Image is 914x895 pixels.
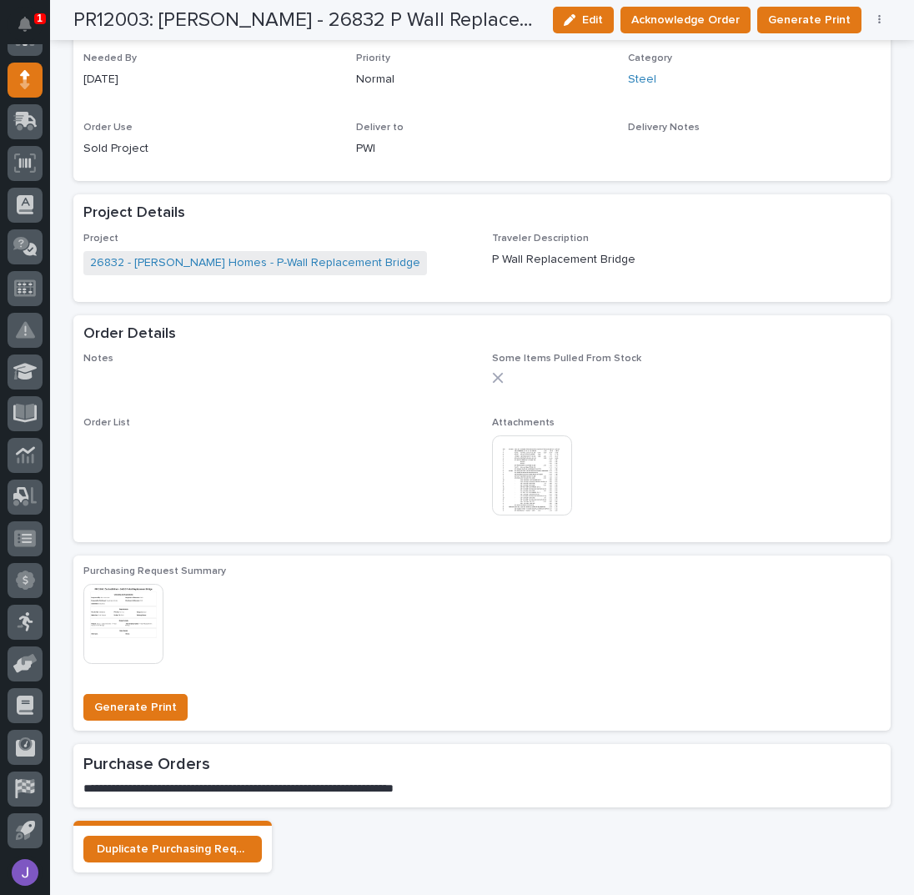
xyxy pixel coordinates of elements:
[83,325,176,344] h2: Order Details
[37,13,43,24] p: 1
[8,7,43,42] button: Notifications
[83,140,336,158] p: Sold Project
[492,418,555,428] span: Attachments
[83,836,262,862] a: Duplicate Purchasing Request
[83,204,185,223] h2: Project Details
[21,17,43,43] div: Notifications1
[83,354,113,364] span: Notes
[757,7,861,33] button: Generate Print
[90,254,420,272] a: 26832 - [PERSON_NAME] Homes - P-Wall Replacement Bridge
[492,234,589,244] span: Traveler Description
[628,53,672,63] span: Category
[83,694,188,721] button: Generate Print
[492,251,881,269] p: P Wall Replacement Bridge
[83,53,137,63] span: Needed By
[631,10,740,30] span: Acknowledge Order
[94,697,177,717] span: Generate Print
[492,354,641,364] span: Some Items Pulled From Stock
[356,140,609,158] p: PWI
[83,566,226,576] span: Purchasing Request Summary
[356,123,404,133] span: Deliver to
[83,754,881,774] h2: Purchase Orders
[356,53,390,63] span: Priority
[83,123,133,133] span: Order Use
[97,843,249,855] span: Duplicate Purchasing Request
[83,71,336,88] p: [DATE]
[628,123,700,133] span: Delivery Notes
[83,418,130,428] span: Order List
[8,855,43,890] button: users-avatar
[553,7,614,33] button: Edit
[582,13,603,28] span: Edit
[356,71,609,88] p: Normal
[620,7,751,33] button: Acknowledge Order
[83,234,118,244] span: Project
[768,10,851,30] span: Generate Print
[628,71,656,88] a: Steel
[73,8,540,33] h2: PR12003: Zac Lechlitner - 26832 P Wall Replacement Bridge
